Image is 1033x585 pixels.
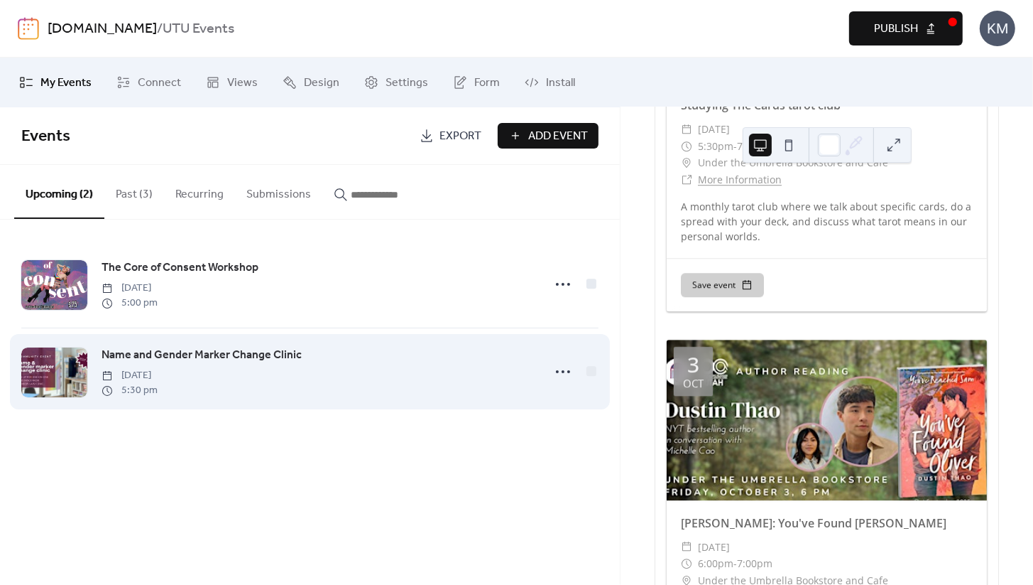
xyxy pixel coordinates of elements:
span: Settings [386,75,428,92]
button: Recurring [164,165,235,218]
a: Form [442,63,510,102]
span: - [733,555,737,572]
button: Upcoming (2) [14,165,104,219]
a: More Information [698,173,782,186]
span: Form [474,75,500,92]
a: Install [514,63,586,102]
span: Publish [874,21,918,38]
button: Save event [681,273,764,297]
div: ​ [681,171,692,188]
span: Connect [138,75,181,92]
div: KM [980,11,1015,46]
button: Submissions [235,165,322,218]
button: Add Event [498,123,599,149]
span: Views [227,75,258,92]
span: Name and Gender Marker Change Clinic [102,347,302,364]
div: 3 [687,354,699,375]
a: Connect [106,63,192,102]
a: My Events [9,63,102,102]
div: ​ [681,154,692,171]
span: Install [546,75,575,92]
span: 7:30pm [737,138,772,155]
span: 7:00pm [737,555,772,572]
a: Export [409,123,492,149]
a: [DOMAIN_NAME] [48,16,157,43]
span: Add Event [528,128,588,145]
span: Events [21,121,70,152]
div: A monthly tarot club where we talk about specific cards, do a spread with your deck, and discuss ... [667,199,987,244]
div: Oct [683,378,704,389]
span: [DATE] [698,121,730,138]
span: Under the Umbrella Bookstore and Cafe [698,154,888,171]
span: - [733,138,737,155]
span: [DATE] [102,281,158,296]
span: Design [304,75,339,92]
span: The Core of Consent Workshop [102,259,258,277]
span: My Events [40,75,92,92]
a: Studying The Cards tarot club [681,97,841,113]
span: 5:30 pm [102,383,158,398]
a: [PERSON_NAME]: You've Found [PERSON_NAME] [681,515,946,531]
a: The Core of Consent Workshop [102,259,258,277]
a: Views [195,63,268,102]
div: ​ [681,555,692,572]
span: 5:30pm [698,138,733,155]
div: ​ [681,138,692,155]
a: Settings [354,63,439,102]
span: 6:00pm [698,555,733,572]
a: Design [272,63,350,102]
b: UTU Events [163,16,234,43]
span: 5:00 pm [102,296,158,311]
span: [DATE] [698,539,730,556]
button: Past (3) [104,165,164,218]
button: Publish [849,11,963,45]
span: Export [439,128,481,145]
div: ​ [681,121,692,138]
div: ​ [681,539,692,556]
a: Name and Gender Marker Change Clinic [102,346,302,365]
img: logo [18,17,39,40]
span: [DATE] [102,368,158,383]
b: / [157,16,163,43]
